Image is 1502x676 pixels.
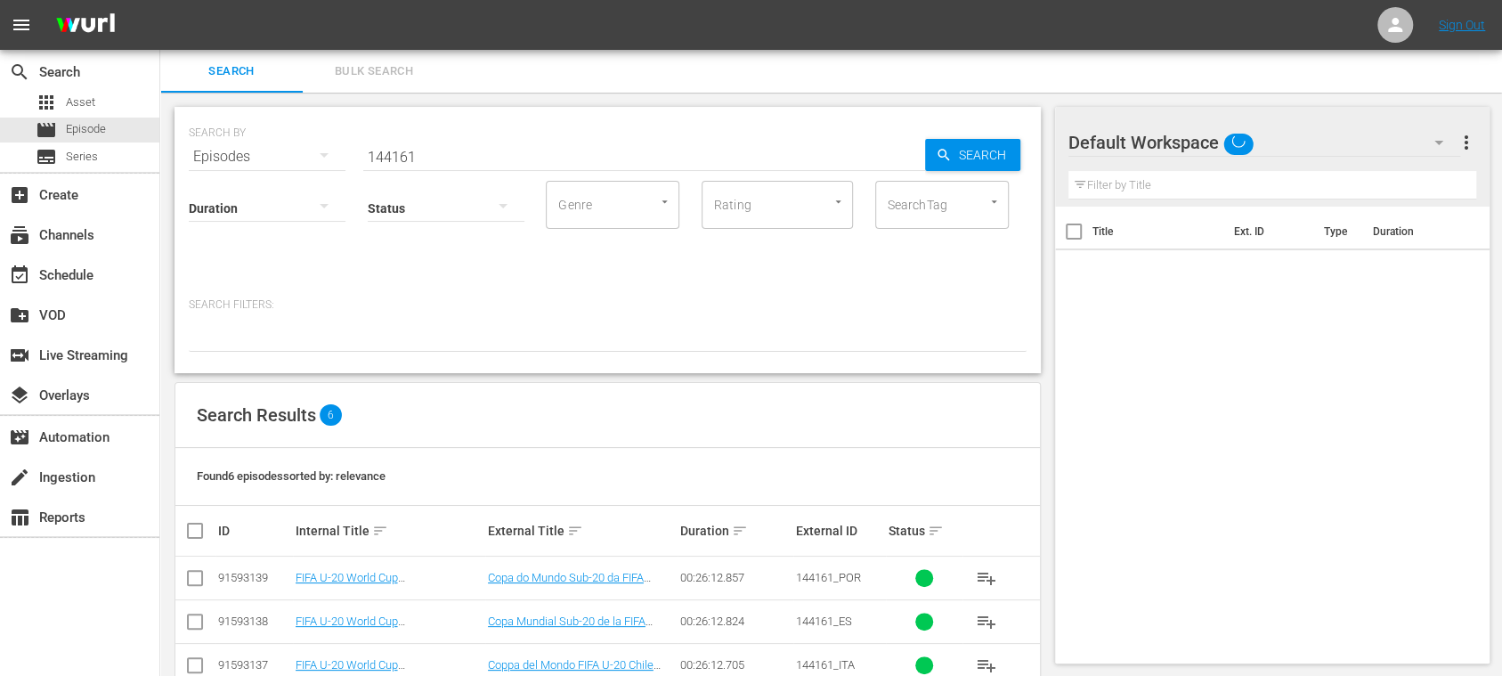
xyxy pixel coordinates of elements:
button: Open [830,193,847,210]
div: Default Workspace [1068,118,1461,167]
span: Search [9,61,30,83]
th: Type [1312,207,1361,257]
span: Create [9,184,30,206]
span: playlist_add [976,655,997,676]
span: 6 [320,404,342,426]
span: Overlays [9,385,30,406]
span: Found 6 episodes sorted by: relevance [197,469,386,483]
span: menu [11,14,32,36]
span: Ingestion [9,467,30,488]
span: Episode [36,119,57,141]
button: playlist_add [965,557,1008,599]
div: 91593138 [218,615,290,628]
span: Live Streaming [9,345,30,366]
span: sort [928,523,944,539]
a: Copa Mundial Sub-20 de la FIFA [GEOGRAPHIC_DATA] 2025™: Resúmenes [488,615,653,655]
span: Asset [36,92,57,113]
div: External ID [796,524,883,538]
span: 144161_ES [796,615,852,628]
span: sort [732,523,748,539]
span: VOD [9,305,30,326]
button: playlist_add [965,600,1008,643]
a: Sign Out [1439,18,1485,32]
a: FIFA U-20 World Cup [GEOGRAPHIC_DATA] 2025™ - Highlights Bundle M4+M5+M6 (ES) [296,615,470,655]
button: Search [925,139,1020,171]
span: Asset [66,94,95,111]
span: Search [171,61,292,82]
th: Duration [1361,207,1468,257]
span: more_vert [1455,132,1476,153]
span: 144161_ITA [796,658,855,672]
span: Series [66,148,98,166]
a: FIFA U-20 World Cup [GEOGRAPHIC_DATA] 2025™ - Highlights Bundle M4+M5+M6 (PT) [296,571,471,611]
div: 00:26:12.857 [680,571,791,584]
span: 144161_POR [796,571,861,584]
span: Channels [9,224,30,246]
div: Episodes [189,132,345,182]
button: Open [656,193,673,210]
span: sort [567,523,583,539]
img: ans4CAIJ8jUAAAAAAAAAAAAAAAAAAAAAAAAgQb4GAAAAAAAAAAAAAAAAAAAAAAAAJMjXAAAAAAAAAAAAAAAAAAAAAAAAgAT5G... [43,4,128,46]
div: 91593137 [218,658,290,672]
div: ID [218,524,290,538]
span: playlist_add [976,611,997,632]
span: Search [952,139,1020,171]
span: Series [36,146,57,167]
div: 91593139 [218,571,290,584]
div: Status [889,520,961,542]
th: Ext. ID [1223,207,1312,257]
span: Schedule [9,265,30,286]
a: Copa do Mundo Sub-20 da FIFA [GEOGRAPHIC_DATA] 2025™: Melhores Momentos [488,571,651,611]
div: Duration [680,520,791,542]
p: Search Filters: [189,297,1027,313]
div: External Title [488,520,675,542]
span: Episode [66,120,106,138]
div: 00:26:12.705 [680,658,791,672]
div: Internal Title [296,520,483,542]
span: Automation [9,427,30,448]
button: Open [986,193,1003,210]
span: Bulk Search [313,61,434,82]
span: Reports [9,507,30,528]
div: 00:26:12.824 [680,615,791,628]
button: more_vert [1455,121,1476,164]
span: Search Results [197,404,316,426]
th: Title [1092,207,1224,257]
span: playlist_add [976,567,997,589]
span: sort [372,523,388,539]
